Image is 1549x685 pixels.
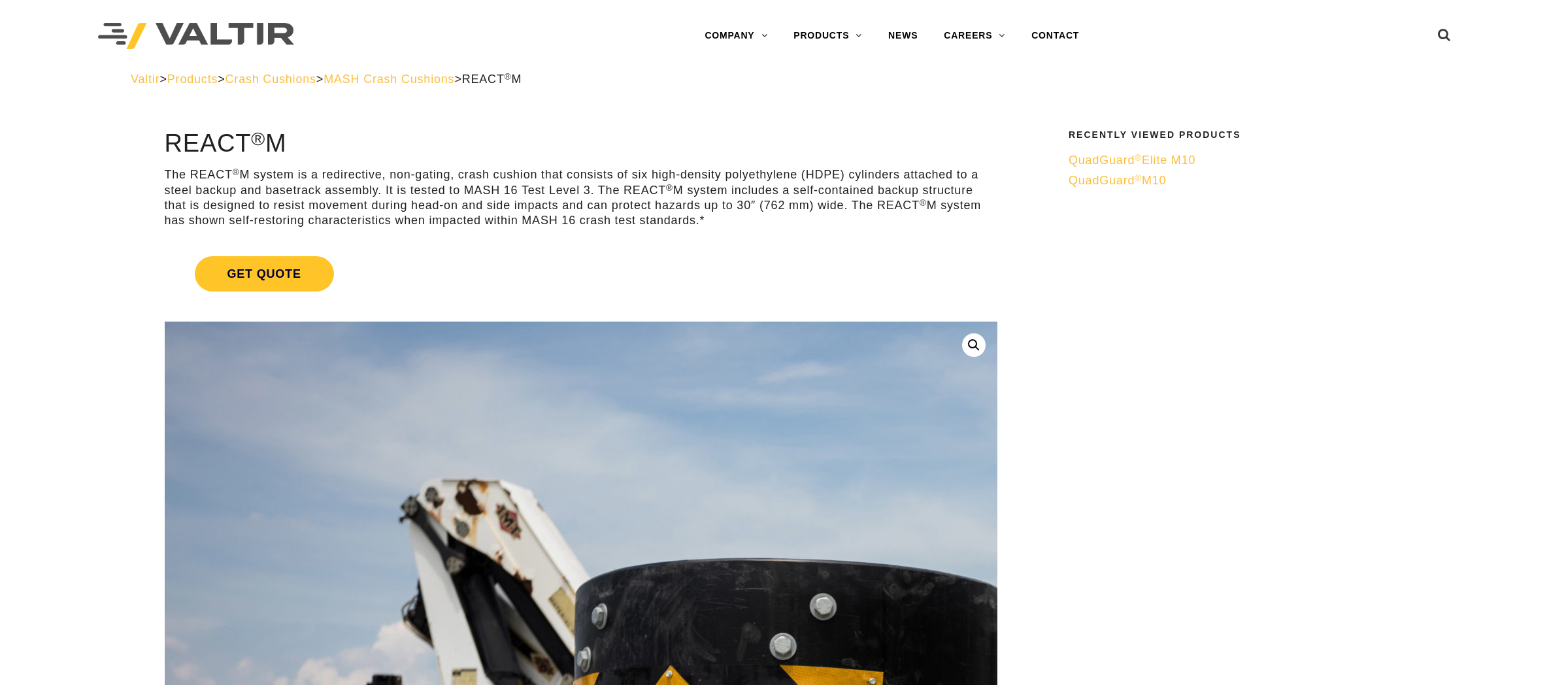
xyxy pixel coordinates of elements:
span: Get Quote [195,256,334,292]
sup: ® [666,183,673,193]
sup: ® [920,198,927,208]
a: Valtir [131,73,159,86]
a: NEWS [875,23,931,49]
sup: ® [1135,153,1142,163]
a: MASH Crash Cushions [324,73,454,86]
sup: ® [1135,173,1142,183]
a: Products [167,73,218,86]
span: REACT M [462,73,522,86]
sup: ® [505,72,512,82]
a: QuadGuard®Elite M10 [1069,153,1410,168]
a: Get Quote [165,241,998,307]
a: PRODUCTS [780,23,875,49]
sup: ® [233,167,240,177]
p: The REACT M system is a redirective, non-gating, crash cushion that consists of six high-density ... [165,167,998,229]
sup: ® [251,128,265,149]
img: Valtir [98,23,294,50]
a: Crash Cushions [225,73,316,86]
a: CAREERS [931,23,1018,49]
h1: REACT M [165,130,998,158]
h2: Recently Viewed Products [1069,130,1410,140]
a: QuadGuard®M10 [1069,173,1410,188]
a: COMPANY [691,23,780,49]
span: QuadGuard M10 [1069,174,1166,187]
a: CONTACT [1018,23,1092,49]
span: QuadGuard Elite M10 [1069,154,1195,167]
div: > > > > [131,72,1418,87]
